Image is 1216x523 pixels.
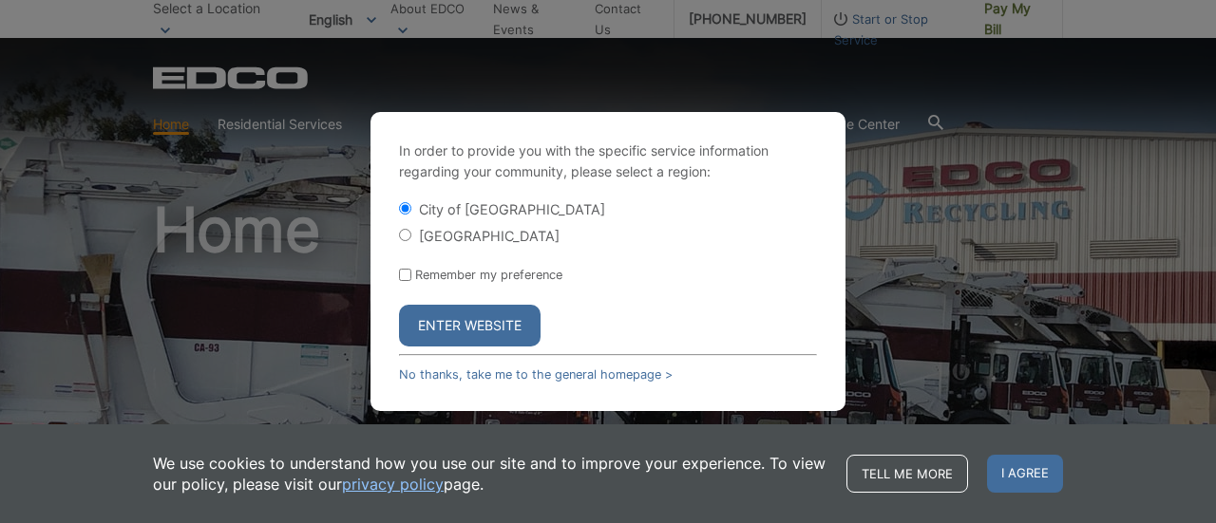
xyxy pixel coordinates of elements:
label: City of [GEOGRAPHIC_DATA] [419,201,605,217]
p: We use cookies to understand how you use our site and to improve your experience. To view our pol... [153,453,827,495]
a: privacy policy [342,474,444,495]
a: No thanks, take me to the general homepage > [399,367,673,382]
label: [GEOGRAPHIC_DATA] [419,228,560,244]
button: Enter Website [399,305,541,346]
span: I agree [987,455,1063,493]
label: Remember my preference [415,268,562,282]
a: Tell me more [846,455,968,493]
p: In order to provide you with the specific service information regarding your community, please se... [399,140,817,182]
